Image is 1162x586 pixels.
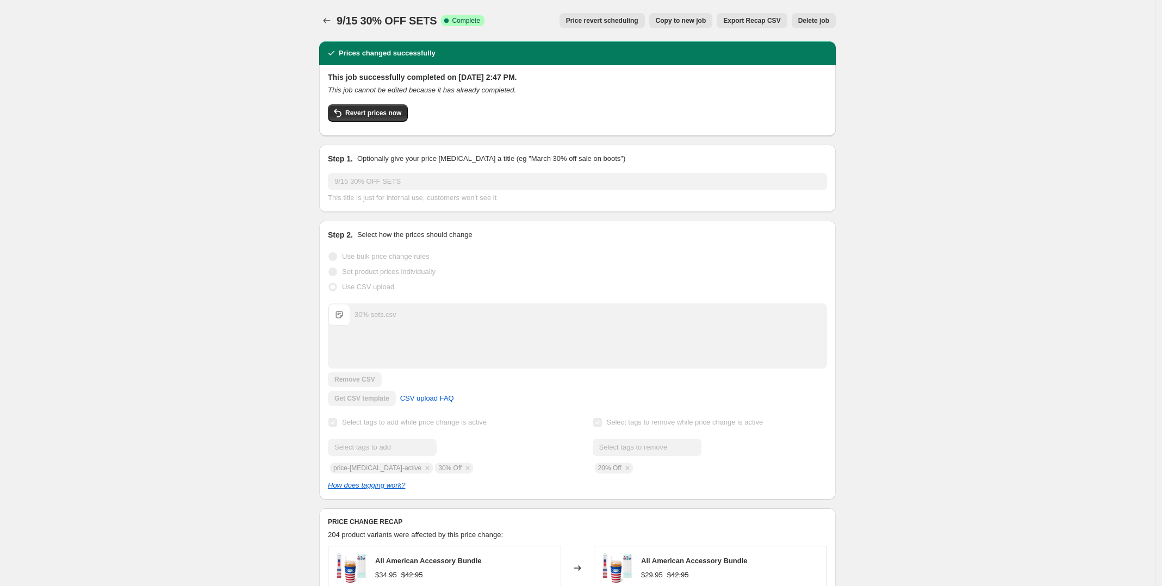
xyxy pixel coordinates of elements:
[328,518,827,526] h6: PRICE CHANGE RECAP
[355,309,396,320] div: 30% sets.csv
[667,570,689,581] strike: $42.95
[641,570,663,581] div: $29.95
[328,531,503,539] span: 204 product variants were affected by this price change:
[375,557,482,565] span: All American Accessory Bundle
[607,418,763,426] span: Select tags to remove while price change is active
[328,86,516,94] i: This job cannot be edited because it has already completed.
[452,16,480,25] span: Complete
[394,390,461,407] a: CSV upload FAQ
[649,13,713,28] button: Copy to new job
[328,104,408,122] button: Revert prices now
[342,267,436,276] span: Set product prices individually
[328,173,827,190] input: 30% off holiday sale
[723,16,780,25] span: Export Recap CSV
[339,48,436,59] h2: Prices changed successfully
[641,557,748,565] span: All American Accessory Bundle
[319,13,334,28] button: Price change jobs
[792,13,836,28] button: Delete job
[357,229,473,240] p: Select how the prices should change
[401,570,423,581] strike: $42.95
[656,16,706,25] span: Copy to new job
[334,552,366,584] img: swig-life-signature-insulated-neoprene-reusable-straws-straw-topper-accessory-bundle-all-american...
[337,15,437,27] span: 9/15 30% OFF SETS
[400,393,454,404] span: CSV upload FAQ
[593,439,701,456] input: Select tags to remove
[328,72,827,83] h2: This job successfully completed on [DATE] 2:47 PM.
[560,13,645,28] button: Price revert scheduling
[328,439,437,456] input: Select tags to add
[342,252,429,260] span: Use bulk price change rules
[345,109,401,117] span: Revert prices now
[328,194,496,202] span: This title is just for internal use, customers won't see it
[328,229,353,240] h2: Step 2.
[342,418,487,426] span: Select tags to add while price change is active
[357,153,625,164] p: Optionally give your price [MEDICAL_DATA] a title (eg "March 30% off sale on boots")
[798,16,829,25] span: Delete job
[566,16,638,25] span: Price revert scheduling
[342,283,394,291] span: Use CSV upload
[717,13,787,28] button: Export Recap CSV
[600,552,632,584] img: swig-life-signature-insulated-neoprene-reusable-straws-straw-topper-accessory-bundle-all-american...
[328,153,353,164] h2: Step 1.
[328,481,405,489] a: How does tagging work?
[375,570,397,581] div: $34.95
